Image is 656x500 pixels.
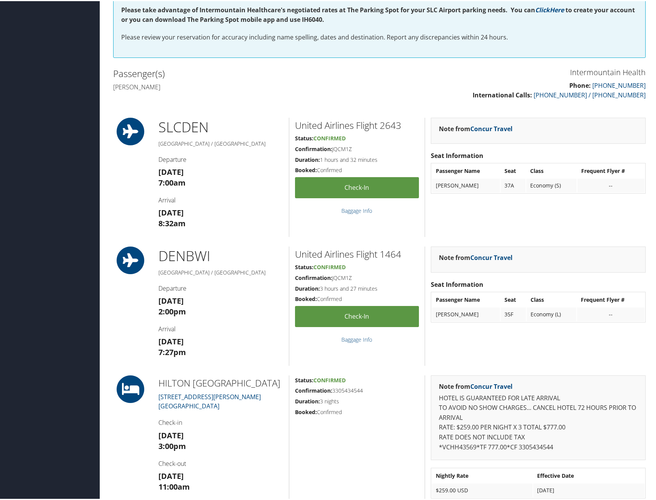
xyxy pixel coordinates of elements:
[295,144,332,151] strong: Confirmation:
[158,154,283,163] h4: Departure
[470,381,513,390] a: Concur Travel
[439,123,513,132] strong: Note from
[550,5,564,13] a: Here
[295,118,419,131] h2: United Airlines Flight 2643
[432,178,500,191] td: [PERSON_NAME]
[470,252,513,261] a: Concur Travel
[581,181,641,188] div: --
[121,31,638,41] p: Please review your reservation for accuracy including name spelling, dates and destination. Repor...
[295,133,313,141] strong: Status:
[577,163,644,177] th: Frequent Flyer #
[158,139,283,146] h5: [GEOGRAPHIC_DATA] / [GEOGRAPHIC_DATA]
[113,66,374,79] h2: Passenger(s)
[592,80,646,89] a: [PHONE_NUMBER]
[158,440,186,450] strong: 3:00pm
[295,284,320,291] strong: Duration:
[526,178,577,191] td: Economy (S)
[432,292,500,306] th: Passenger Name
[295,144,419,152] h5: JQCM1Z
[295,284,419,291] h5: 3 hours and 27 minutes
[534,90,646,98] a: [PHONE_NUMBER] / [PHONE_NUMBER]
[158,324,283,332] h4: Arrival
[527,306,577,320] td: Economy (L)
[158,470,184,480] strong: [DATE]
[295,176,419,197] a: Check-in
[341,206,372,213] a: Baggage Info
[295,375,313,383] strong: Status:
[295,294,317,301] strong: Booked:
[295,396,419,404] h5: 3 nights
[295,386,419,393] h5: 3305434544
[158,346,186,356] strong: 7:27pm
[432,163,500,177] th: Passenger Name
[158,335,184,345] strong: [DATE]
[581,310,641,317] div: --
[295,294,419,302] h5: Confirmed
[158,375,283,388] h2: HILTON [GEOGRAPHIC_DATA]
[158,391,261,409] a: [STREET_ADDRESS][PERSON_NAME][GEOGRAPHIC_DATA]
[501,163,526,177] th: Seat
[295,155,320,162] strong: Duration:
[439,381,513,390] strong: Note from
[431,150,483,159] strong: Seat Information
[121,5,535,13] strong: Please take advantage of Intermountain Healthcare's negotiated rates at The Parking Spot for your...
[113,82,374,90] h4: [PERSON_NAME]
[158,268,283,275] h5: [GEOGRAPHIC_DATA] / [GEOGRAPHIC_DATA]
[385,66,646,77] h3: Intermountain Health
[158,480,190,491] strong: 11:00am
[158,166,184,176] strong: [DATE]
[569,80,591,89] strong: Phone:
[439,392,638,451] p: HOTEL IS GUARANTEED FOR LATE ARRIVAL TO AVOID NO SHOW CHARGES... CANCEL HOTEL 72 HOURS PRIOR TO A...
[158,176,186,187] strong: 7:00am
[295,396,320,404] strong: Duration:
[431,279,483,288] strong: Seat Information
[158,458,283,467] h4: Check-out
[158,217,186,227] strong: 8:32am
[313,262,346,270] span: Confirmed
[158,294,184,305] strong: [DATE]
[439,252,513,261] strong: Note from
[295,262,313,270] strong: Status:
[158,283,283,291] h4: Departure
[158,195,283,203] h4: Arrival
[473,90,532,98] strong: International Calls:
[533,482,644,496] td: [DATE]
[501,178,526,191] td: 37A
[295,165,419,173] h5: Confirmed
[313,133,346,141] span: Confirmed
[313,375,346,383] span: Confirmed
[158,429,184,439] strong: [DATE]
[501,306,526,320] td: 35F
[158,117,283,136] h1: SLC DEN
[341,335,372,342] a: Baggage Info
[158,206,184,217] strong: [DATE]
[158,305,186,316] strong: 2:00pm
[295,273,332,280] strong: Confirmation:
[295,407,317,414] strong: Booked:
[295,247,419,260] h2: United Airlines Flight 1464
[295,386,332,393] strong: Confirmation:
[295,305,419,326] a: Check-in
[533,468,644,482] th: Effective Date
[501,292,526,306] th: Seat
[432,306,500,320] td: [PERSON_NAME]
[158,245,283,265] h1: DEN BWI
[470,123,513,132] a: Concur Travel
[526,163,577,177] th: Class
[535,5,550,13] a: Click
[158,417,283,426] h4: Check-in
[577,292,644,306] th: Frequent Flyer #
[295,155,419,163] h5: 1 hours and 32 minutes
[295,273,419,281] h5: JQCM1Z
[527,292,577,306] th: Class
[432,482,532,496] td: $259.00 USD
[295,165,317,173] strong: Booked:
[295,407,419,415] h5: Confirmed
[432,468,532,482] th: Nightly Rate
